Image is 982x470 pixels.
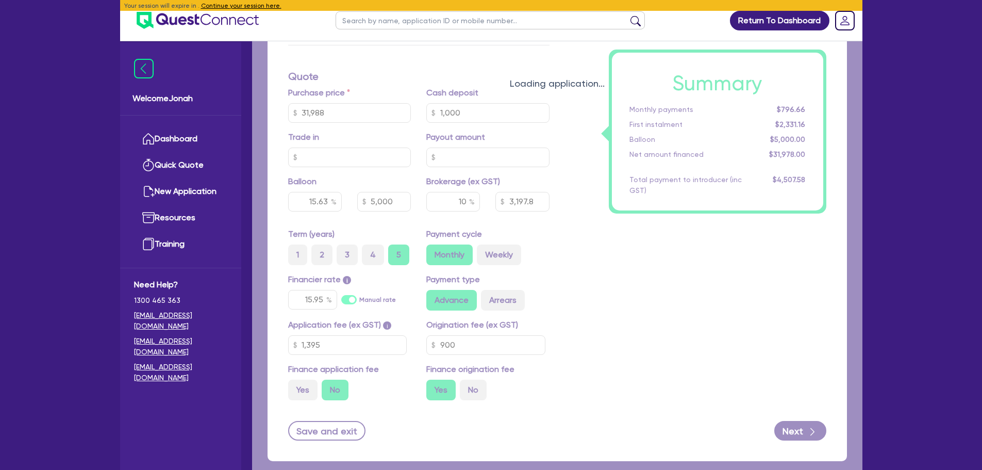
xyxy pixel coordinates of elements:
img: quest-connect-logo-blue [137,12,259,29]
a: Training [134,231,227,257]
a: Dashboard [134,126,227,152]
a: [EMAIL_ADDRESS][DOMAIN_NAME] [134,336,227,358]
a: New Application [134,179,227,205]
img: quick-quote [142,159,155,171]
span: Need Help? [134,279,227,291]
input: Search by name, application ID or mobile number... [336,11,645,29]
span: 1300 465 363 [134,295,227,306]
a: Return To Dashboard [730,11,829,30]
img: resources [142,212,155,224]
button: Continue your session here. [201,1,281,10]
a: Dropdown toggle [831,7,858,34]
a: Quick Quote [134,152,227,179]
img: new-application [142,185,155,198]
img: training [142,238,155,250]
span: Welcome Jonah [132,92,229,105]
a: [EMAIL_ADDRESS][DOMAIN_NAME] [134,310,227,332]
a: [EMAIL_ADDRESS][DOMAIN_NAME] [134,362,227,383]
img: icon-menu-close [134,59,154,78]
div: Loading application... [252,76,862,90]
a: Resources [134,205,227,231]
